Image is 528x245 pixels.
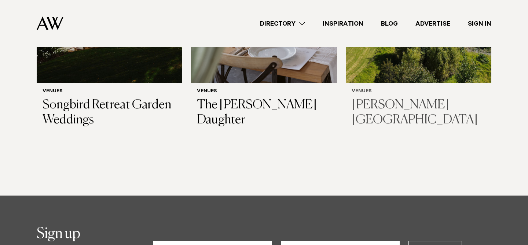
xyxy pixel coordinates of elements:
[43,98,176,128] h3: Songbird Retreat Garden Weddings
[251,19,314,29] a: Directory
[37,227,80,241] span: Sign up
[43,89,176,95] h6: Venues
[197,89,331,95] h6: Venues
[352,89,485,95] h6: Venues
[372,19,407,29] a: Blog
[37,16,63,30] img: Auckland Weddings Logo
[459,19,500,29] a: Sign In
[352,98,485,128] h3: [PERSON_NAME][GEOGRAPHIC_DATA]
[197,98,331,128] h3: The [PERSON_NAME] Daughter
[314,19,372,29] a: Inspiration
[407,19,459,29] a: Advertise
